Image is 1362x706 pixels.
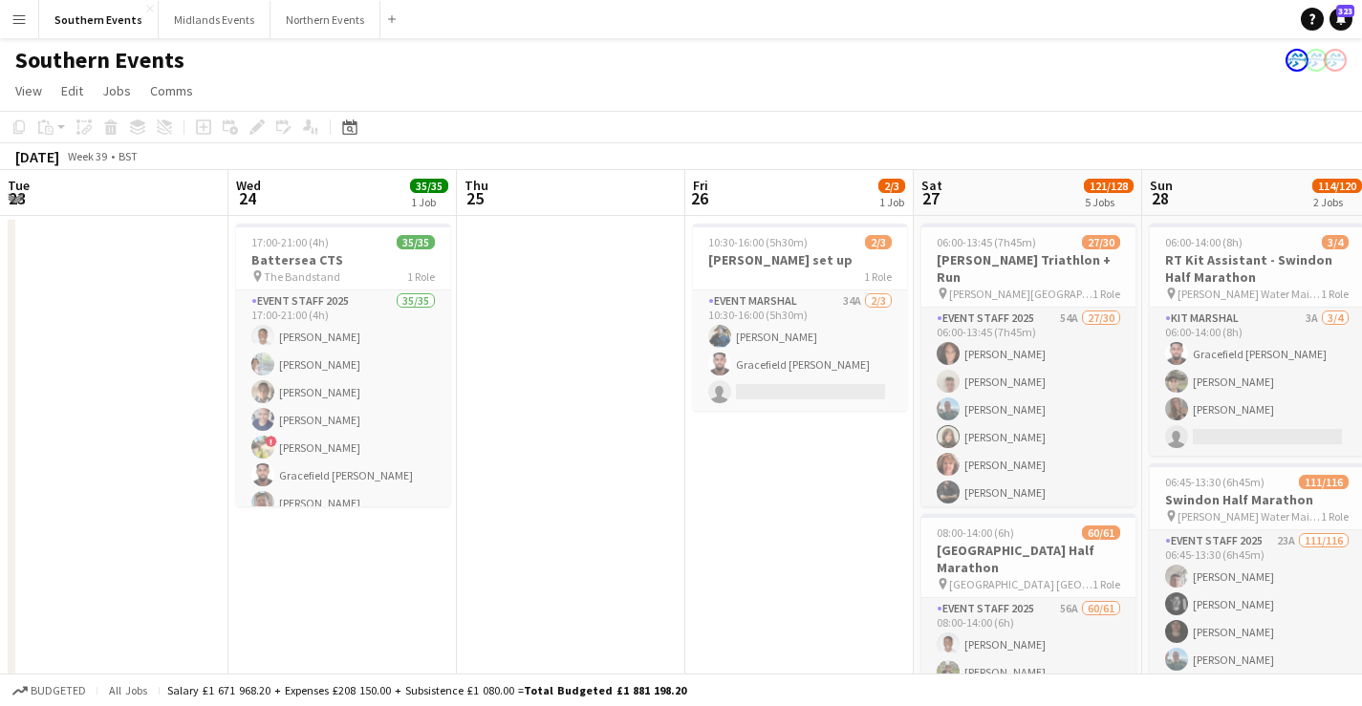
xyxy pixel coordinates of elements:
span: 1 Role [1092,287,1120,301]
span: Wed [236,177,261,194]
div: 1 Job [879,195,904,209]
span: 2/3 [865,235,892,249]
span: [GEOGRAPHIC_DATA] [GEOGRAPHIC_DATA] [949,577,1092,591]
span: 27 [919,187,942,209]
div: [DATE] [15,147,59,166]
span: 1 Role [1092,577,1120,591]
button: Northern Events [270,1,380,38]
span: 323 [1336,5,1354,17]
div: Salary £1 671 968.20 + Expenses £208 150.00 + Subsistence £1 080.00 = [167,683,686,697]
span: Comms [150,82,193,99]
span: 35/35 [397,235,435,249]
span: 17:00-21:00 (4h) [251,235,329,249]
span: All jobs [105,683,151,697]
h1: Southern Events [15,46,184,75]
span: 3/4 [1322,235,1349,249]
span: Week 39 [63,149,111,163]
app-user-avatar: RunThrough Events [1286,49,1308,72]
span: 26 [690,187,708,209]
h3: Battersea CTS [236,251,450,268]
span: Jobs [102,82,131,99]
span: [PERSON_NAME] Water Main Car Park [1178,287,1321,301]
app-job-card: 06:00-13:45 (7h45m)27/30[PERSON_NAME] Triathlon + Run [PERSON_NAME][GEOGRAPHIC_DATA], [GEOGRAPHIC... [921,224,1135,506]
app-card-role: Event Marshal34A2/310:30-16:00 (5h30m)[PERSON_NAME]Gracefield [PERSON_NAME] [693,290,907,411]
span: 25 [462,187,488,209]
span: 114/120 [1312,179,1362,193]
div: 2 Jobs [1313,195,1361,209]
span: 28 [1147,187,1173,209]
span: Budgeted [31,684,86,697]
span: The Bandstand [264,269,340,284]
button: Midlands Events [159,1,270,38]
div: 5 Jobs [1085,195,1133,209]
span: 1 Role [1321,509,1349,524]
span: Sat [921,177,942,194]
span: 35/35 [410,179,448,193]
span: 23 [5,187,30,209]
span: 24 [233,187,261,209]
span: [PERSON_NAME][GEOGRAPHIC_DATA], [GEOGRAPHIC_DATA], [GEOGRAPHIC_DATA] [949,287,1092,301]
h3: [GEOGRAPHIC_DATA] Half Marathon [921,542,1135,576]
span: 60/61 [1082,525,1120,540]
span: 06:45-13:30 (6h45m) [1165,475,1265,489]
a: Jobs [95,78,139,103]
a: View [8,78,50,103]
span: 121/128 [1084,179,1134,193]
span: 1 Role [407,269,435,284]
span: ! [266,436,277,447]
app-user-avatar: RunThrough Events [1305,49,1328,72]
span: View [15,82,42,99]
span: 27/30 [1082,235,1120,249]
a: 323 [1330,8,1352,31]
button: Budgeted [10,680,89,701]
div: BST [119,149,138,163]
div: 1 Job [411,195,447,209]
span: [PERSON_NAME] Water Main Car Park [1178,509,1321,524]
span: Sun [1150,177,1173,194]
app-user-avatar: RunThrough Events [1324,49,1347,72]
span: 06:00-14:00 (8h) [1165,235,1243,249]
span: Thu [465,177,488,194]
a: Comms [142,78,201,103]
span: Fri [693,177,708,194]
app-job-card: 10:30-16:00 (5h30m)2/3[PERSON_NAME] set up1 RoleEvent Marshal34A2/310:30-16:00 (5h30m)[PERSON_NAM... [693,224,907,411]
span: Total Budgeted £1 881 198.20 [524,683,686,697]
span: 08:00-14:00 (6h) [937,525,1014,540]
h3: [PERSON_NAME] Triathlon + Run [921,251,1135,286]
span: Tue [8,177,30,194]
span: 1 Role [1321,287,1349,301]
app-job-card: 17:00-21:00 (4h)35/35Battersea CTS The Bandstand1 RoleEvent Staff 202535/3517:00-21:00 (4h)[PERSO... [236,224,450,506]
h3: [PERSON_NAME] set up [693,251,907,268]
span: 2/3 [878,179,905,193]
span: Edit [61,82,83,99]
a: Edit [54,78,91,103]
span: 10:30-16:00 (5h30m) [708,235,808,249]
button: Southern Events [39,1,159,38]
span: 06:00-13:45 (7h45m) [937,235,1036,249]
span: 1 Role [864,269,892,284]
span: 111/116 [1299,475,1349,489]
